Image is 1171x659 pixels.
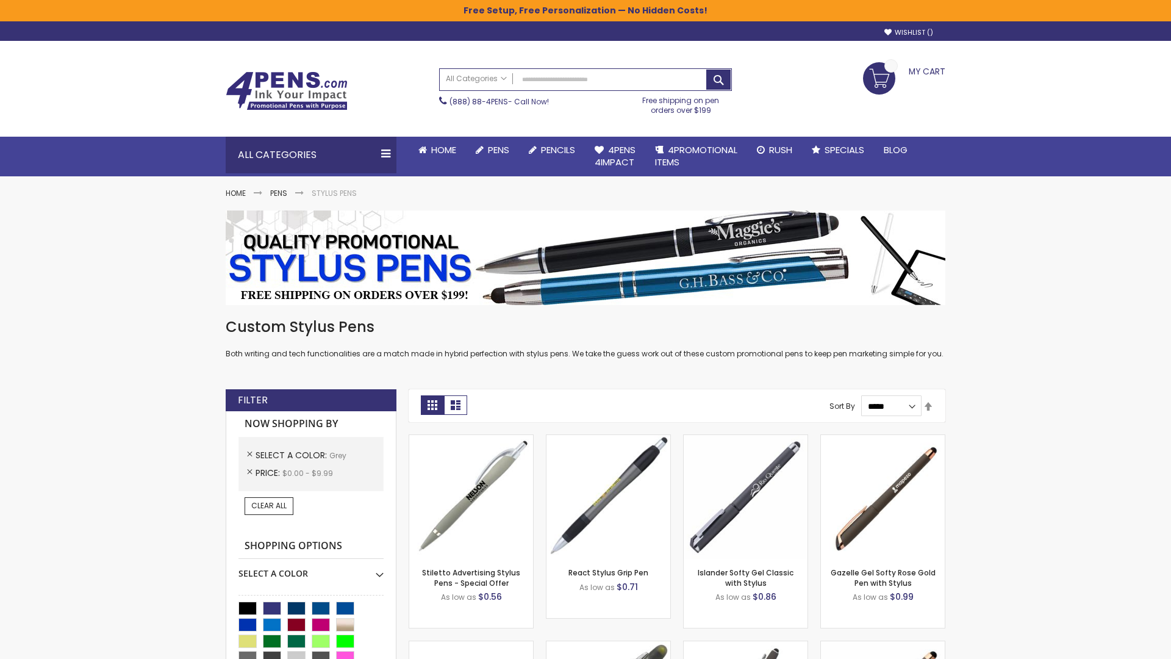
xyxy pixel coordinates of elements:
div: Select A Color [238,559,384,580]
a: Wishlist [884,28,933,37]
a: Stiletto Advertising Stylus Pens-Grey [409,434,533,445]
span: $0.56 [478,591,502,603]
span: - Call Now! [449,96,549,107]
span: Blog [884,143,908,156]
a: Custom Soft Touch® Metal Pens with Stylus-Grey [684,641,808,651]
h1: Custom Stylus Pens [226,317,945,337]
a: Clear All [245,497,293,514]
a: Souvenir® Jalan Highlighter Stylus Pen Combo-Grey [546,641,670,651]
a: Islander Softy Rose Gold Gel Pen with Stylus-Grey [821,641,945,651]
strong: Grid [421,395,444,415]
a: Gazelle Gel Softy Rose Gold Pen with Stylus [831,567,936,588]
span: As low as [579,582,615,592]
span: Price [256,467,282,479]
span: As low as [441,592,476,602]
a: Home [409,137,466,164]
a: Home [226,188,246,198]
span: 4Pens 4impact [595,143,636,168]
img: Stylus Pens [226,211,945,305]
span: All Categories [446,74,507,84]
a: Specials [802,137,874,164]
img: Gazelle Gel Softy Rose Gold Pen with Stylus-Grey [821,435,945,559]
div: Free shipping on pen orders over $199 [630,91,732,115]
strong: Stylus Pens [312,188,357,198]
span: $0.71 [617,581,638,593]
span: Pencils [541,143,575,156]
a: All Categories [440,69,513,89]
div: All Categories [226,137,396,173]
span: Pens [488,143,509,156]
a: Rush [747,137,802,164]
img: Stiletto Advertising Stylus Pens-Grey [409,435,533,559]
a: Gazelle Gel Softy Rose Gold Pen with Stylus-Grey [821,434,945,445]
strong: Now Shopping by [238,411,384,437]
span: Clear All [251,500,287,511]
span: 4PROMOTIONAL ITEMS [655,143,737,168]
div: Both writing and tech functionalities are a match made in hybrid perfection with stylus pens. We ... [226,317,945,359]
a: Pencils [519,137,585,164]
span: $0.99 [890,591,914,603]
a: Islander Softy Gel Classic with Stylus [698,567,793,588]
span: Rush [769,143,792,156]
a: Cyber Stylus 0.7mm Fine Point Gel Grip Pen-Grey [409,641,533,651]
span: Grey [329,450,346,461]
a: React Stylus Grip Pen-Grey [546,434,670,445]
strong: Filter [238,394,268,407]
img: 4Pens Custom Pens and Promotional Products [226,71,348,110]
label: Sort By [829,401,855,411]
a: Blog [874,137,917,164]
a: Stiletto Advertising Stylus Pens - Special Offer [422,567,520,588]
a: (888) 88-4PENS [449,96,508,107]
span: $0.00 - $9.99 [282,468,333,478]
a: Islander Softy Gel Classic with Stylus-Grey [684,434,808,445]
img: Islander Softy Gel Classic with Stylus-Grey [684,435,808,559]
a: Pens [466,137,519,164]
span: As low as [853,592,888,602]
a: Pens [270,188,287,198]
a: 4Pens4impact [585,137,645,176]
img: React Stylus Grip Pen-Grey [546,435,670,559]
span: Select A Color [256,449,329,461]
span: $0.86 [753,591,776,603]
span: Home [431,143,456,156]
a: React Stylus Grip Pen [568,567,648,578]
strong: Shopping Options [238,533,384,560]
span: As low as [715,592,751,602]
span: Specials [825,143,864,156]
a: 4PROMOTIONALITEMS [645,137,747,176]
